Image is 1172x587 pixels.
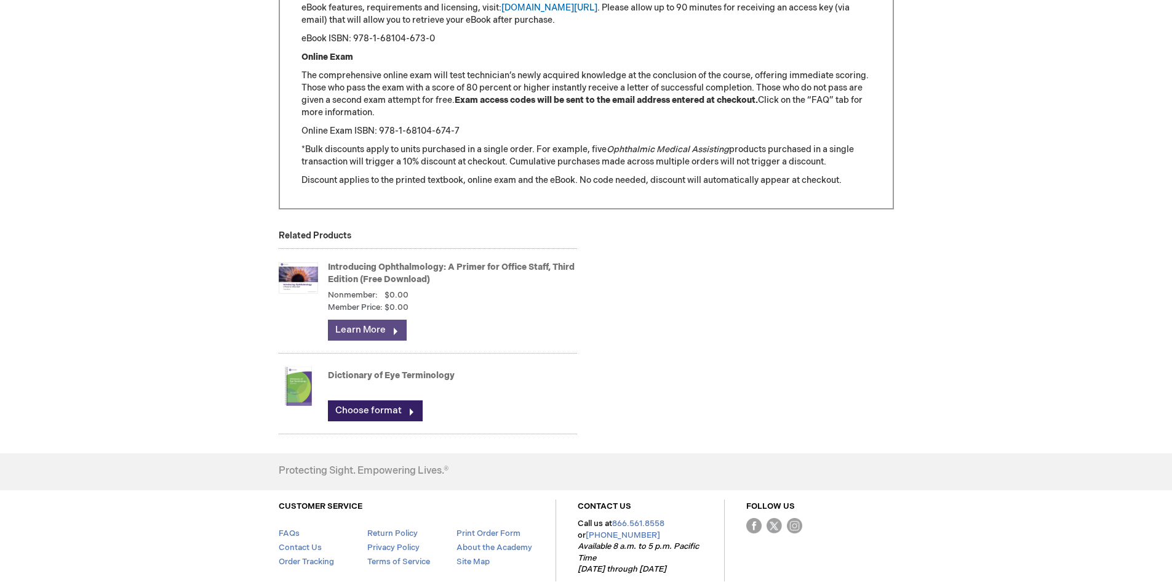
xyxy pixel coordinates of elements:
h4: Protecting Sight. Empowering Lives.® [279,466,448,477]
a: About the Academy [456,543,532,553]
a: FAQs [279,528,300,538]
span: $0.00 [385,290,409,300]
a: Introducing Ophthalmology: A Primer for Office Staff, Third Edition (Free Download) [328,262,575,285]
a: Order Tracking [279,557,334,567]
strong: Online Exam [301,52,353,62]
img: instagram [787,518,802,533]
a: [PHONE_NUMBER] [586,530,660,540]
a: 866.561.8558 [612,519,664,528]
p: The comprehensive online exam will test technician’s newly acquired knowledge at the conclusion o... [301,70,871,119]
a: Print Order Form [456,528,520,538]
strong: Exam access codes will be sent to the email address entered at checkout. [455,95,758,105]
em: Ophthalmic Medical Assisting [607,144,729,155]
img: Dictionary of Eye Terminology [279,362,318,411]
img: Twitter [767,518,782,533]
strong: Nonmember: [328,289,378,301]
a: Privacy Policy [367,543,420,553]
strong: Member Price: [328,302,383,314]
p: Discount applies to the printed textbook, online exam and the eBook. No code needed, discount wil... [301,174,871,187]
a: Terms of Service [367,557,430,567]
span: $0.00 [385,302,409,314]
em: Available 8 a.m. to 5 p.m. Pacific Time [DATE] through [DATE] [578,541,699,574]
a: CUSTOMER SERVICE [279,501,362,511]
p: eBook ISBN: 978-1-68104-673-0 [301,33,871,45]
p: Online Exam ISBN: 978-1-68104-674-7 [301,125,871,137]
a: Return Policy [367,528,418,538]
a: CONTACT US [578,501,631,511]
a: Site Map [456,557,490,567]
p: Call us at or [578,518,703,575]
img: Introducing Ophthalmology: A Primer for Office Staff, Third Edition (Free Download) [279,253,318,302]
img: Facebook [746,518,762,533]
a: [DOMAIN_NAME][URL] [501,2,597,13]
a: Choose format [328,400,423,421]
a: Learn More [328,320,407,341]
a: FOLLOW US [746,501,795,511]
a: Contact Us [279,543,322,553]
a: Dictionary of Eye Terminology [328,370,455,381]
p: *Bulk discounts apply to units purchased in a single order. For example, five products purchased ... [301,144,871,168]
strong: Related Products [279,230,351,241]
